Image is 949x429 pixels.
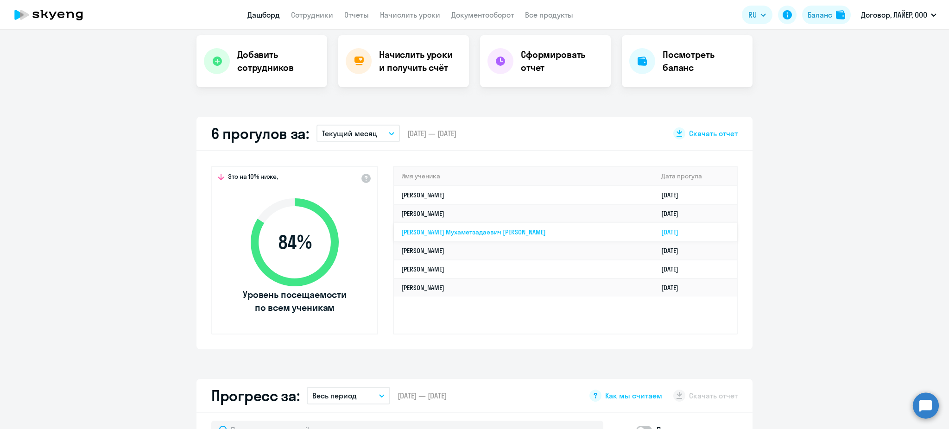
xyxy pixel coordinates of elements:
span: RU [748,9,757,20]
a: Документооборот [451,10,514,19]
button: Текущий месяц [316,125,400,142]
span: Уровень посещаемости по всем ученикам [241,288,348,314]
a: Дашборд [247,10,280,19]
p: Текущий месяц [322,128,377,139]
th: Имя ученика [394,167,654,186]
span: 84 % [241,231,348,253]
a: [PERSON_NAME] [401,265,444,273]
a: [DATE] [661,284,686,292]
span: Как мы считаем [605,391,662,401]
button: Договор, ЛАЙЕР, ООО [856,4,941,26]
button: RU [742,6,772,24]
button: Балансbalance [802,6,851,24]
h4: Добавить сотрудников [237,48,320,74]
a: [DATE] [661,228,686,236]
a: [PERSON_NAME] [401,284,444,292]
th: Дата прогула [654,167,737,186]
div: Баланс [808,9,832,20]
a: Все продукты [525,10,573,19]
a: [DATE] [661,191,686,199]
h2: 6 прогулов за: [211,124,309,143]
a: [PERSON_NAME] Мухаметзадаевич [PERSON_NAME] [401,228,546,236]
h4: Посмотреть баланс [663,48,745,74]
h4: Сформировать отчет [521,48,603,74]
a: Отчеты [344,10,369,19]
span: Это на 10% ниже, [228,172,278,183]
a: [DATE] [661,209,686,218]
a: [PERSON_NAME] [401,209,444,218]
a: [DATE] [661,246,686,255]
span: Скачать отчет [689,128,738,139]
span: [DATE] — [DATE] [407,128,456,139]
p: Договор, ЛАЙЕР, ООО [861,9,927,20]
a: Начислить уроки [380,10,440,19]
a: [DATE] [661,265,686,273]
h2: Прогресс за: [211,386,299,405]
span: [DATE] — [DATE] [398,391,447,401]
h4: Начислить уроки и получить счёт [379,48,460,74]
img: balance [836,10,845,19]
p: Весь период [312,390,357,401]
a: [PERSON_NAME] [401,246,444,255]
a: [PERSON_NAME] [401,191,444,199]
a: Сотрудники [291,10,333,19]
button: Весь период [307,387,390,404]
